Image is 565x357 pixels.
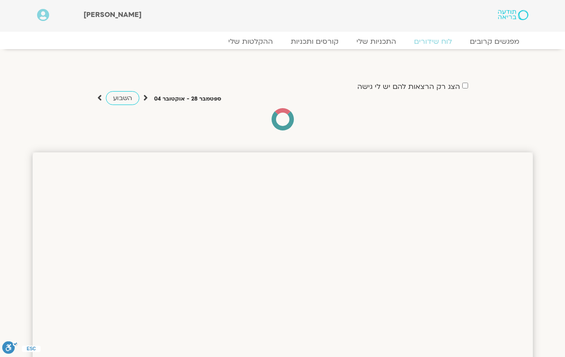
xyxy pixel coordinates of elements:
[219,37,282,46] a: ההקלטות שלי
[84,10,142,20] span: [PERSON_NAME]
[37,37,528,46] nav: Menu
[347,37,405,46] a: התכניות שלי
[282,37,347,46] a: קורסים ותכניות
[113,94,132,102] span: השבוע
[154,94,221,104] p: ספטמבר 28 - אוקטובר 04
[357,83,460,91] label: הצג רק הרצאות להם יש לי גישה
[461,37,528,46] a: מפגשים קרובים
[106,91,139,105] a: השבוע
[405,37,461,46] a: לוח שידורים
